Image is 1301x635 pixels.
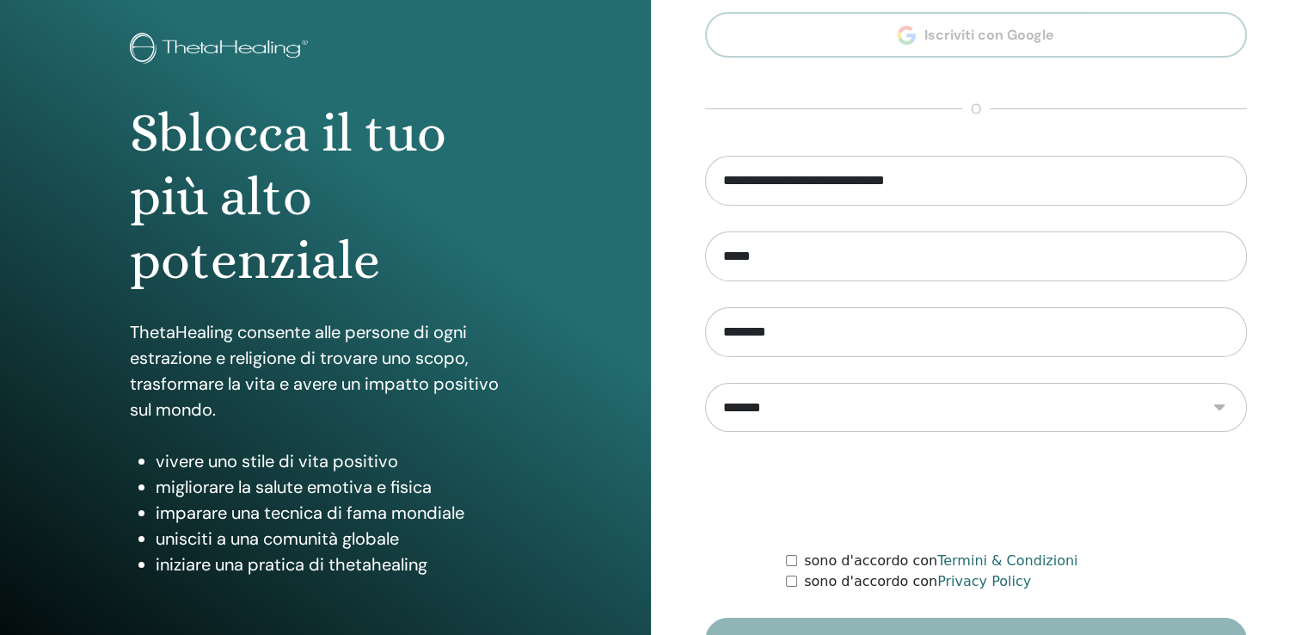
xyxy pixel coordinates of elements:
[156,526,520,552] li: unisciti a una comunità globale
[804,571,1031,592] label: sono d'accordo con
[156,474,520,500] li: migliorare la salute emotiva e fisica
[156,552,520,577] li: iniziare una pratica di thetahealing
[804,551,1077,571] label: sono d'accordo con
[937,573,1031,589] a: Privacy Policy
[156,448,520,474] li: vivere uno stile di vita positivo
[962,99,990,120] span: o
[156,500,520,526] li: imparare una tecnica di fama mondiale
[937,552,1077,569] a: Termini & Condizioni
[130,102,520,293] h1: Sblocca il tuo più alto potenziale
[130,319,520,422] p: ThetaHealing consente alle persone di ogni estrazione e religione di trovare uno scopo, trasforma...
[845,458,1107,525] iframe: reCAPTCHA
